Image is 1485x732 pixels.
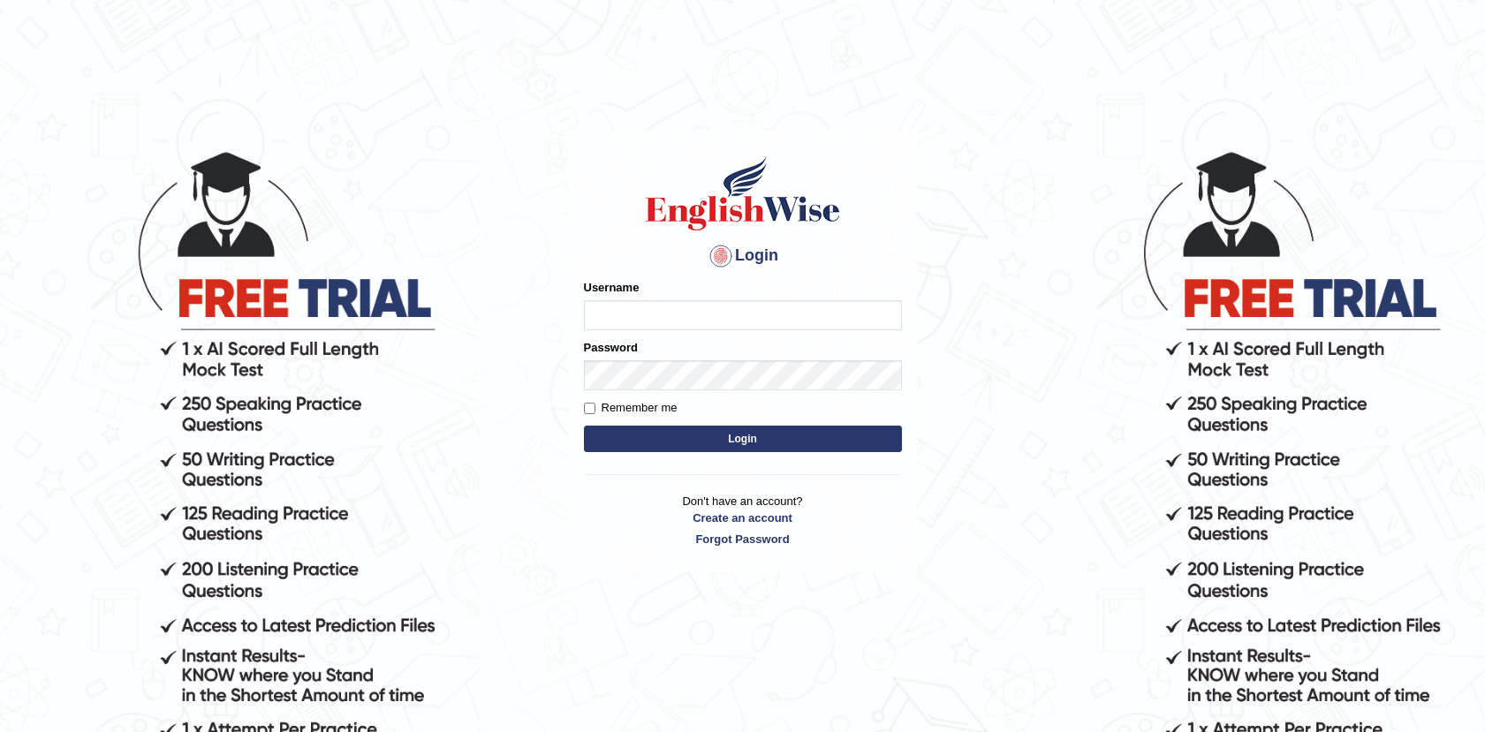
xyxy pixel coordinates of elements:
[584,399,678,417] label: Remember me
[584,493,902,547] p: Don't have an account?
[584,339,638,356] label: Password
[584,426,902,452] button: Login
[584,509,902,526] a: Create an account
[584,403,595,414] input: Remember me
[584,242,902,270] h4: Login
[584,279,640,296] label: Username
[642,154,844,233] img: Logo of English Wise sign in for intelligent practice with AI
[584,531,902,547] a: Forgot Password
